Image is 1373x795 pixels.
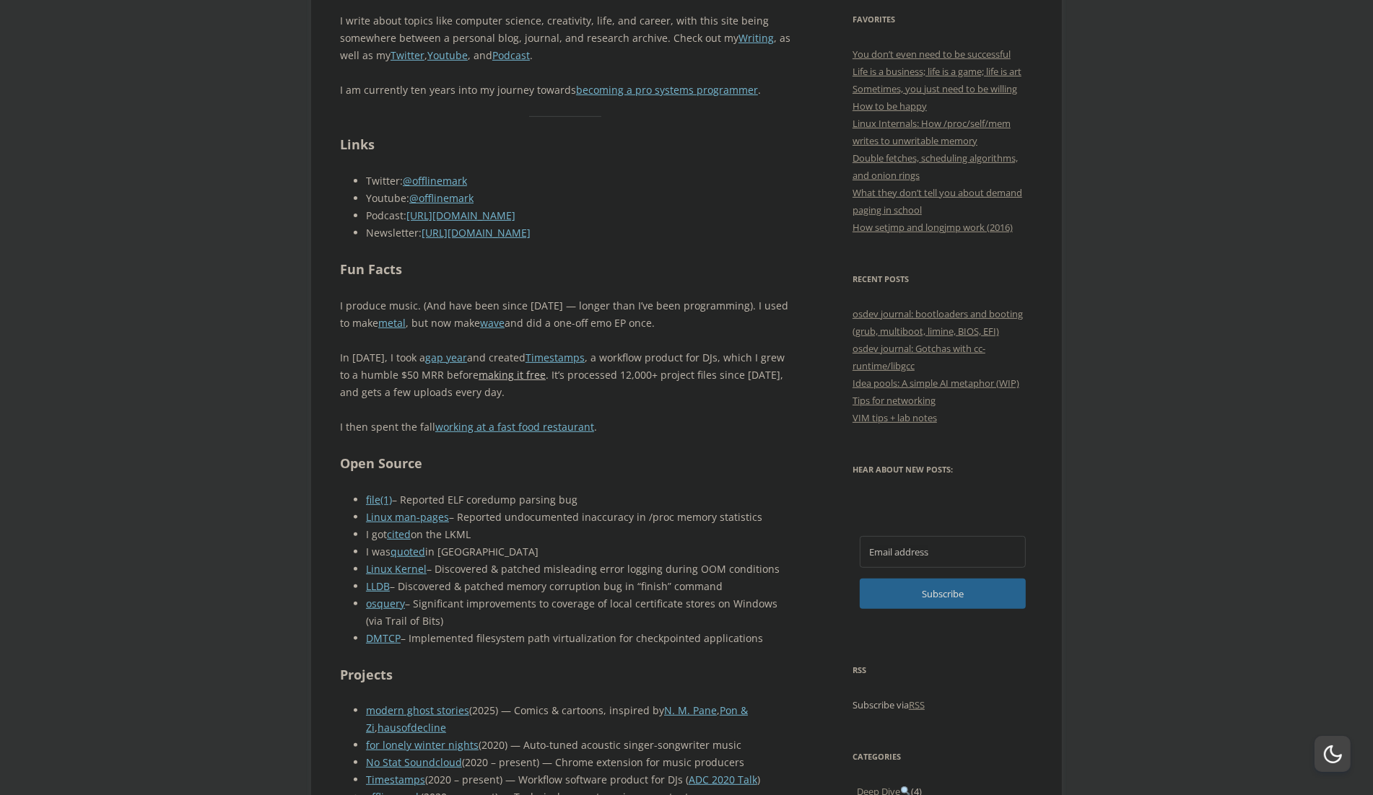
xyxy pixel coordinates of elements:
[366,702,791,737] li: (2025) — Comics & cartoons, inspired by , ,
[366,597,405,610] a: osquery
[479,368,546,382] a: making it free
[366,172,791,190] li: Twitter:
[853,11,1033,28] h3: Favorites
[366,190,791,207] li: Youtube:
[860,579,1026,609] button: Subscribe
[390,579,723,593] span: – Discovered & patched memory corruption bug in “finish” command
[853,82,1017,95] a: Sometimes, you just need to be willing
[366,738,479,752] a: for lonely winter nights
[576,83,758,97] a: becoming a pro systems programmer
[366,703,469,717] a: modern ghost stories
[366,224,791,242] li: Newsletter:
[853,662,1033,679] h3: RSS
[366,562,427,576] a: Linux Kernel
[340,134,791,155] h2: Links
[860,536,1026,568] input: Email address
[366,510,449,524] a: Linux man-pages
[853,221,1013,234] a: How setjmp and longjmp work (2016)
[853,748,1033,765] h3: Categories
[366,595,791,630] li: – Significant improvements to coverage of local certificate stores on Windows (via Trail of Bits)
[366,631,401,645] a: DMTCP
[909,698,925,711] a: RSS
[340,349,791,401] p: In [DATE], I took a and created , a workflow product for DJs, which I grew to a humble $50 MRR be...
[366,737,791,754] li: (2020) — Auto-tuned acoustic singer-songwriter music
[366,207,791,224] li: Podcast:
[853,117,1011,147] a: Linux Internals: How /proc/self/mem writes to unwritable memory
[853,186,1022,216] a: What they don’t tell you about demand paging in school
[853,65,1021,78] a: Life is a business; life is a game; life is art
[480,316,505,330] a: wave
[853,48,1011,61] a: You don’t even need to be successful
[340,82,791,99] p: I am currently ten years into my journey towards .
[340,664,791,685] h2: Projects
[422,226,531,240] a: [URL][DOMAIN_NAME]
[366,493,392,506] a: file(1)
[738,31,774,45] a: Writing
[340,453,791,474] h2: Open Source
[391,545,425,558] a: quoted
[366,543,791,561] li: I was in [GEOGRAPHIC_DATA]
[425,351,467,364] a: gap year
[689,773,757,786] a: ADC 2020 Talk
[378,316,406,330] a: metal
[340,12,791,64] p: I write about topics like computer science, creativity, life, and career, with this site being so...
[853,461,1033,478] h3: Hear about new posts:
[853,271,1033,288] h3: Recent Posts
[366,773,425,786] a: Timestamps
[366,509,791,526] li: – Reported undocumented inaccuracy in /proc memory statistics
[853,411,937,424] a: VIM tips + lab notes
[853,394,936,407] a: Tips for networking
[526,351,585,364] a: Timestamps
[406,208,515,222] a: [URL][DOMAIN_NAME]
[366,755,462,769] a: No Stat Soundcloud
[391,48,424,62] a: Twitter
[664,703,717,717] a: N. M. Pane
[387,527,411,541] a: cited
[366,579,390,593] a: LLDB
[435,420,594,434] a: working at a fast food restaurant
[366,491,791,509] li: – Reported ELF coredump parsing bug
[427,48,468,62] a: Youtube
[853,100,927,113] a: How to be happy
[366,771,791,789] li: (2020 – present) — Workflow software product for DJs ( )
[409,191,474,205] a: @offlinemark
[853,151,1018,182] a: Double fetches, scheduling algorithms, and onion rings
[403,174,467,188] a: @offlinemark
[853,377,1019,390] a: Idea pools: A simple AI metaphor (WIP)
[853,342,985,372] a: osdev journal: Gotchas with cc-runtime/libgcc
[340,297,791,332] p: I produce music. (And have been since [DATE] — longer than I’ve been programming). I used to make...
[340,418,791,436] p: I then spent the fall .
[366,754,791,771] li: (2020 – present) — Chrome extension for music producers
[853,696,1033,713] p: Subscribe via
[853,307,1023,338] a: osdev journal: bootloaders and booting (grub, multiboot, limine, BIOS, EFI)
[366,561,791,578] li: – Discovered & patched misleading error logging during OOM conditions
[366,526,791,543] li: I got on the LKML
[366,630,791,647] li: – Implemented filesystem path virtualization for checkpointed applications
[340,259,791,280] h2: Fun Facts
[492,48,530,62] a: Podcast
[378,721,446,734] a: hausofdecline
